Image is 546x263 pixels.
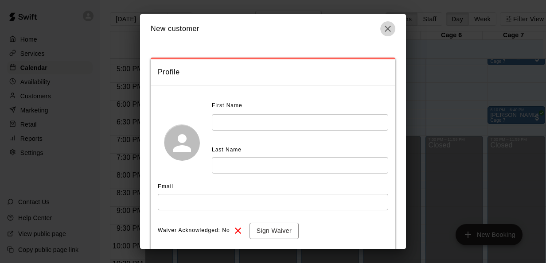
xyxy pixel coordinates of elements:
[158,224,230,238] span: Waiver Acknowledged: No
[158,66,388,78] span: Profile
[158,183,173,190] span: Email
[151,23,199,35] h6: New customer
[212,147,242,153] span: Last Name
[250,223,299,239] button: Sign Waiver
[212,99,242,113] span: First Name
